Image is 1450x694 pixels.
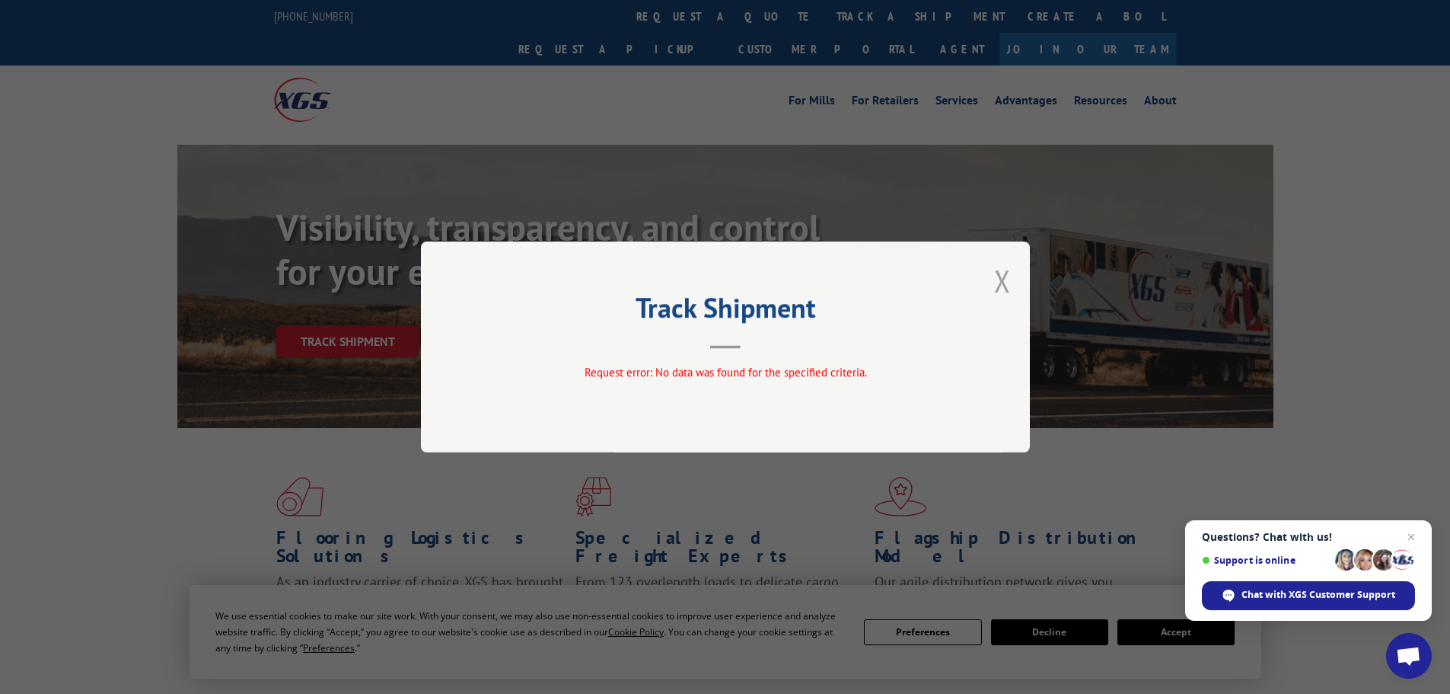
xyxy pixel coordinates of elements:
span: Close chat [1402,528,1420,546]
span: Request error: No data was found for the specified criteria. [584,365,866,379]
span: Support is online [1202,555,1330,566]
div: Chat with XGS Customer Support [1202,581,1415,610]
div: Open chat [1386,633,1432,679]
span: Chat with XGS Customer Support [1241,588,1395,602]
button: Close modal [994,261,1011,301]
h2: Track Shipment [497,297,954,326]
span: Questions? Chat with us! [1202,531,1415,543]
